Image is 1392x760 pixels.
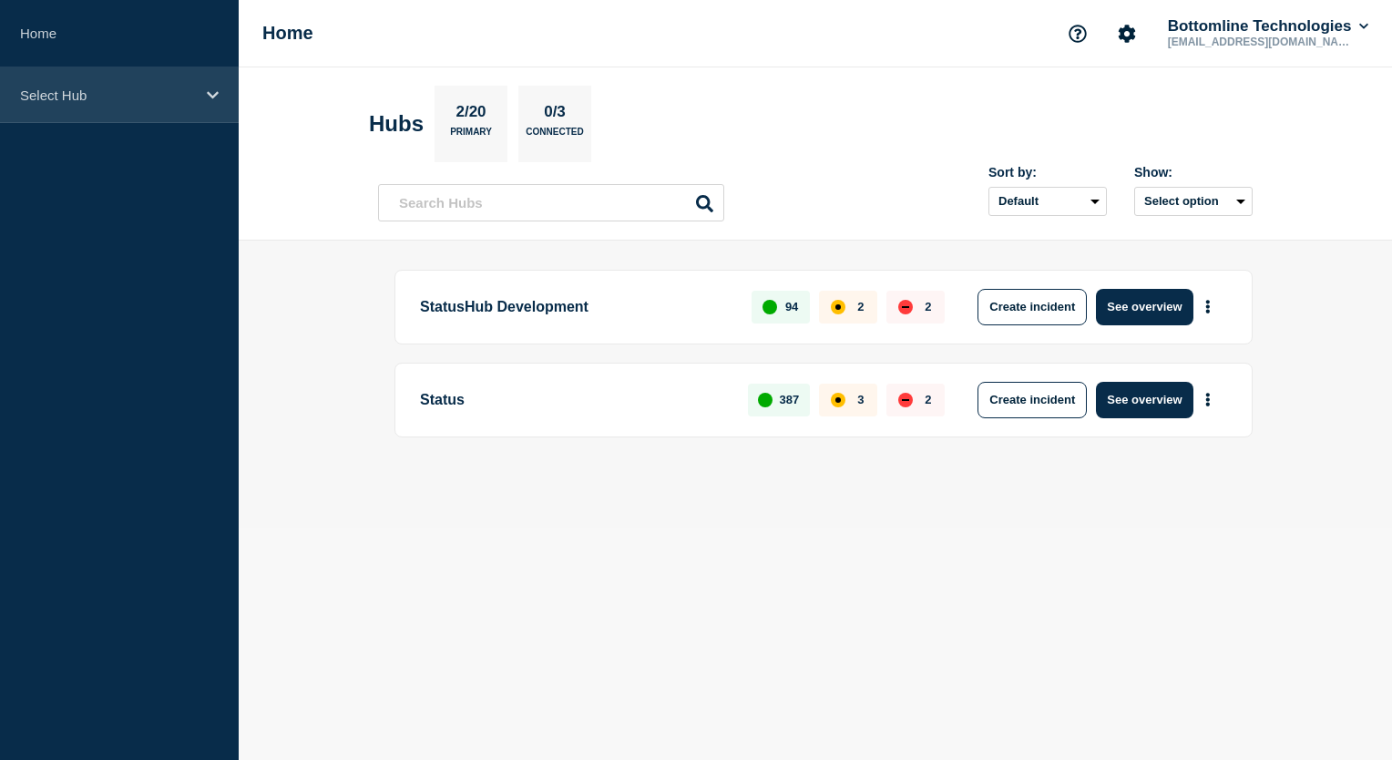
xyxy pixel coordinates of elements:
[1059,15,1097,53] button: Support
[831,300,845,314] div: affected
[988,165,1107,180] div: Sort by:
[449,103,493,127] p: 2/20
[925,393,931,406] p: 2
[1164,36,1354,48] p: [EMAIL_ADDRESS][DOMAIN_NAME]
[758,393,773,407] div: up
[780,393,800,406] p: 387
[1108,15,1146,53] button: Account settings
[977,289,1087,325] button: Create incident
[988,187,1107,216] select: Sort by
[898,393,913,407] div: down
[1134,187,1253,216] button: Select option
[763,300,777,314] div: up
[857,393,864,406] p: 3
[537,103,573,127] p: 0/3
[925,300,931,313] p: 2
[1196,383,1220,416] button: More actions
[450,127,492,146] p: Primary
[526,127,583,146] p: Connected
[1096,382,1192,418] button: See overview
[857,300,864,313] p: 2
[977,382,1087,418] button: Create incident
[1164,17,1372,36] button: Bottomline Technologies
[420,382,727,418] p: Status
[369,111,424,137] h2: Hubs
[420,289,731,325] p: StatusHub Development
[378,184,724,221] input: Search Hubs
[1134,165,1253,180] div: Show:
[898,300,913,314] div: down
[785,300,798,313] p: 94
[1196,290,1220,324] button: More actions
[262,23,313,44] h1: Home
[20,87,195,103] p: Select Hub
[1096,289,1192,325] button: See overview
[831,393,845,407] div: affected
